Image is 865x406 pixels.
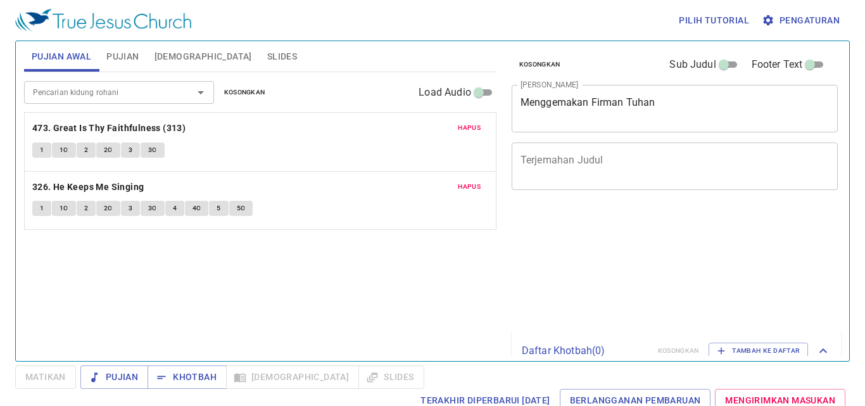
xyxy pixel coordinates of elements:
button: Tambah ke Daftar [709,343,808,359]
button: 1 [32,143,51,158]
span: 5 [217,203,220,214]
button: 3 [121,201,140,216]
span: Pengaturan [764,13,840,29]
span: 1C [60,144,68,156]
button: 3C [141,143,165,158]
span: Pujian [106,49,139,65]
span: Slides [267,49,297,65]
button: Pengaturan [759,9,845,32]
button: 2 [77,143,96,158]
span: Pujian [91,369,138,385]
span: 5c [237,203,246,214]
button: 2c [96,201,120,216]
button: Pujian [80,365,148,389]
button: 1C [52,143,76,158]
button: 3 [121,143,140,158]
span: Footer Text [752,57,803,72]
p: Daftar Khotbah ( 0 ) [522,343,648,358]
button: 5c [229,201,253,216]
span: 1 [40,144,44,156]
iframe: from-child [507,203,774,325]
span: 1 [40,203,44,214]
button: 326. He Keeps Me Singing [32,179,146,195]
span: 2C [104,144,113,156]
button: 3c [141,201,165,216]
span: 2 [84,203,88,214]
button: 1 [32,201,51,216]
b: 326. He Keeps Me Singing [32,179,144,195]
button: Hapus [450,120,488,136]
span: Tambah ke Daftar [717,345,800,357]
span: Sub Judul [669,57,716,72]
span: Hapus [458,181,481,193]
button: Open [192,84,210,101]
button: 2 [77,201,96,216]
span: 3c [148,203,157,214]
b: 473. Great Is Thy Faithfulness (313) [32,120,186,136]
button: 1c [52,201,76,216]
span: 3 [129,144,132,156]
span: Khotbah [158,369,217,385]
span: 4 [173,203,177,214]
span: Pujian Awal [32,49,91,65]
img: True Jesus Church [15,9,191,32]
span: 2 [84,144,88,156]
button: 4 [165,201,184,216]
button: 2C [96,143,120,158]
span: Load Audio [419,85,471,100]
span: Hapus [458,122,481,134]
span: Kosongkan [224,87,265,98]
div: Daftar Khotbah(0)KosongkanTambah ke Daftar [512,330,841,372]
span: 3 [129,203,132,214]
textarea: Menggemakan Firman Tuhan [521,96,830,120]
span: 3C [148,144,157,156]
button: 4c [185,201,209,216]
button: 5 [209,201,228,216]
span: Pilih tutorial [679,13,749,29]
span: [DEMOGRAPHIC_DATA] [155,49,252,65]
button: 473. Great Is Thy Faithfulness (313) [32,120,188,136]
button: Kosongkan [217,85,273,100]
span: 1c [60,203,68,214]
button: Hapus [450,179,488,194]
span: 2c [104,203,113,214]
button: Kosongkan [512,57,568,72]
button: Pilih tutorial [674,9,754,32]
span: 4c [193,203,201,214]
span: Kosongkan [519,59,560,70]
button: Khotbah [148,365,227,389]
